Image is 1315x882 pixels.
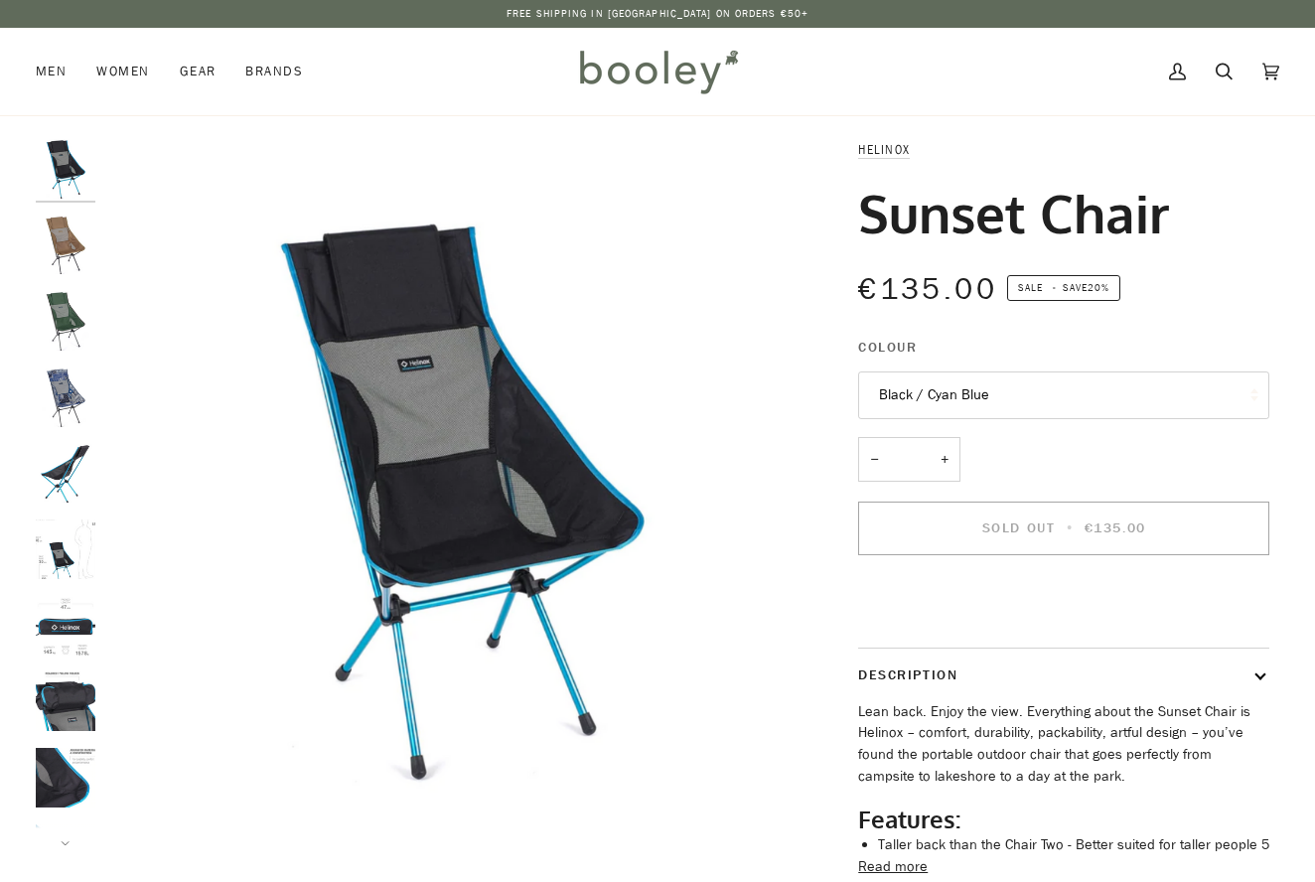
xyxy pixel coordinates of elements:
img: Helinox Sunset Chair Black / Cyan Blue - Booley Galway [105,139,813,847]
span: €135.00 [1085,518,1146,537]
img: Helinox Sunset Chair Bandana Quilt / Black - Booley Galway [36,367,95,427]
img: Helinox Sunset Chair Black / Cyan Blue - Booley Galway [36,443,95,503]
img: Helinox Sunset Chair Black / Cyan Blue - Booley Galway [36,139,95,199]
h2: Features: [858,805,1269,834]
a: Brands [230,28,318,115]
span: Colour [858,337,917,358]
span: 20% [1088,280,1109,295]
img: Helinox Sunset Chair Black / Cyan Blue - Booley Galway [36,519,95,579]
a: Women [81,28,164,115]
span: • [1061,518,1080,537]
button: Description [858,649,1269,701]
span: Women [96,62,149,81]
button: − [858,437,890,482]
li: Taller back than the Chair Two - Better suited for taller people 5 [878,834,1269,856]
span: Sale [1018,280,1043,295]
img: Helinox Sunset Chair Black / Cyan Blue - Booley Galway [36,596,95,656]
button: Black / Cyan Blue [858,371,1269,420]
h1: Sunset Chair [858,180,1170,245]
a: Men [36,28,81,115]
img: Helinox Sunset Chair Black / Cyan Blue - Booley Galway [36,671,95,731]
span: Gear [180,62,217,81]
a: Helinox [858,141,910,158]
img: Helinox Sunset Chair Forest Green / Steel Grey - Booley Galway [36,291,95,351]
span: Brands [245,62,303,81]
button: + [929,437,960,482]
span: Sold Out [982,518,1055,537]
em: • [1047,280,1063,295]
a: Gear [165,28,231,115]
button: Sold Out • €135.00 [858,502,1269,555]
span: Men [36,62,67,81]
p: Lean back. Enjoy the view. Everything about the Sunset Chair is Helinox – comfort, durability, pa... [858,701,1269,788]
img: Booley [571,43,745,100]
span: €135.00 [858,269,997,310]
input: Quantity [858,437,960,482]
button: Read more [858,856,928,878]
img: Helinox Sunset Chair Black / Cyan Blue - Booley Galway [36,748,95,808]
p: Free Shipping in [GEOGRAPHIC_DATA] on Orders €50+ [507,6,808,22]
span: Save [1007,275,1120,301]
img: Helinox Sunset Chair Coyote Tan / Black - Booley Galway [36,215,95,274]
